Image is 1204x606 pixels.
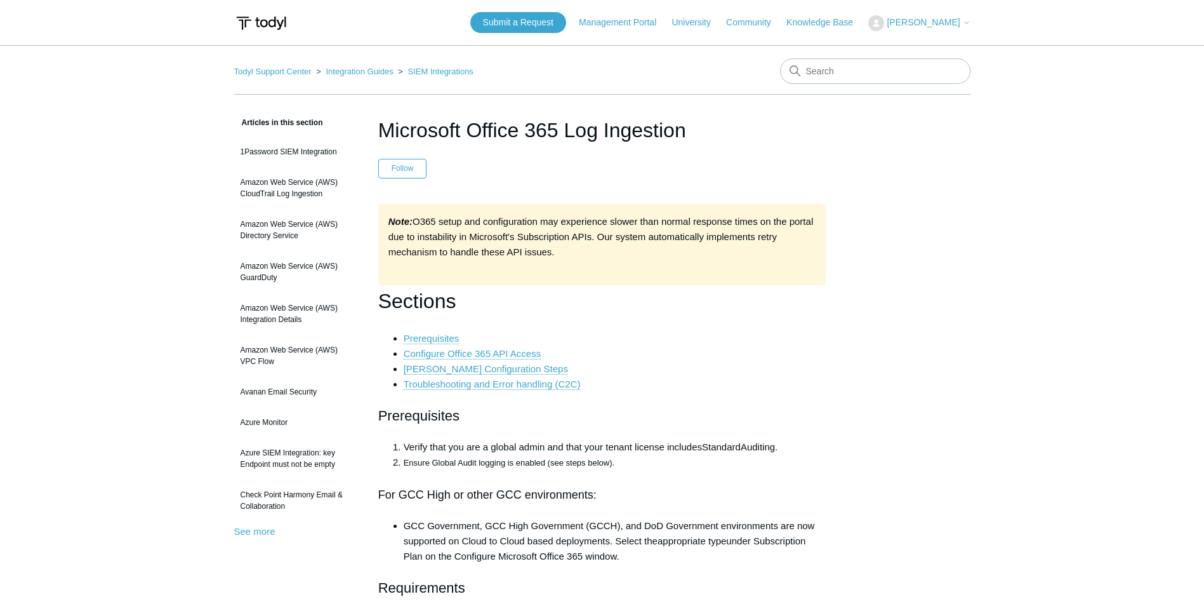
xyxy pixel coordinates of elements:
a: Azure Monitor [234,410,359,434]
span: Ensure Global Audit logging is enabled (see steps below). [404,458,614,468]
span: appropriate type [658,535,726,546]
a: Amazon Web Service (AWS) VPC Flow [234,338,359,374]
span: under Subscription Plan on the Configure Microsoft Office 365 window. [404,535,806,562]
a: Prerequisites [404,333,460,344]
a: Knowledge Base [786,16,866,29]
h1: Microsoft Office 365 Log Ingestion [378,115,826,145]
li: Todyl Support Center [234,67,314,76]
span: Auditing [741,441,775,452]
a: SIEM Integrations [408,67,473,76]
h2: Prerequisites [378,405,826,427]
a: Submit a Request [470,12,566,33]
a: [PERSON_NAME] Configuration Steps [404,363,568,375]
a: Amazon Web Service (AWS) CloudTrail Log Ingestion [234,170,359,206]
li: SIEM Integrations [395,67,473,76]
span: Articles in this section [234,118,323,127]
a: Check Point Harmony Email & Collaboration [234,483,359,518]
a: Management Portal [579,16,669,29]
strong: Note: [388,216,413,227]
span: [PERSON_NAME] [887,17,960,27]
li: Integration Guides [314,67,395,76]
a: Azure SIEM Integration: key Endpoint must not be empty [234,441,359,476]
span: Standard [702,441,741,452]
a: 1Password SIEM Integration [234,140,359,164]
span: GCC Government, GCC High Government (GCCH), and DoD Government environments are now supported on ... [404,520,815,546]
a: University [671,16,723,29]
img: Todyl Support Center Help Center home page [234,11,288,35]
a: Amazon Web Service (AWS) Directory Service [234,212,359,248]
a: Avanan Email Security [234,380,359,404]
a: See more [234,526,275,537]
span: Verify that you are a global admin and that your tenant license includes [404,441,702,452]
a: Amazon Web Service (AWS) Integration Details [234,296,359,332]
input: Search [780,58,970,84]
a: Configure Office 365 API Access [404,348,541,360]
div: O365 setup and configuration may experience slower than normal response times on the portal due t... [378,204,826,285]
a: Todyl Support Center [234,67,312,76]
button: Follow Article [378,159,427,178]
h1: Sections [378,285,826,318]
span: . [775,441,777,452]
a: Troubleshooting and Error handling (C2C) [404,379,581,390]
a: Integration Guides [326,67,393,76]
a: Community [726,16,784,29]
button: [PERSON_NAME] [868,15,970,31]
a: Amazon Web Service (AWS) GuardDuty [234,254,359,290]
span: For GCC High or other GCC environments: [378,488,597,501]
h2: Requirements [378,577,826,599]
